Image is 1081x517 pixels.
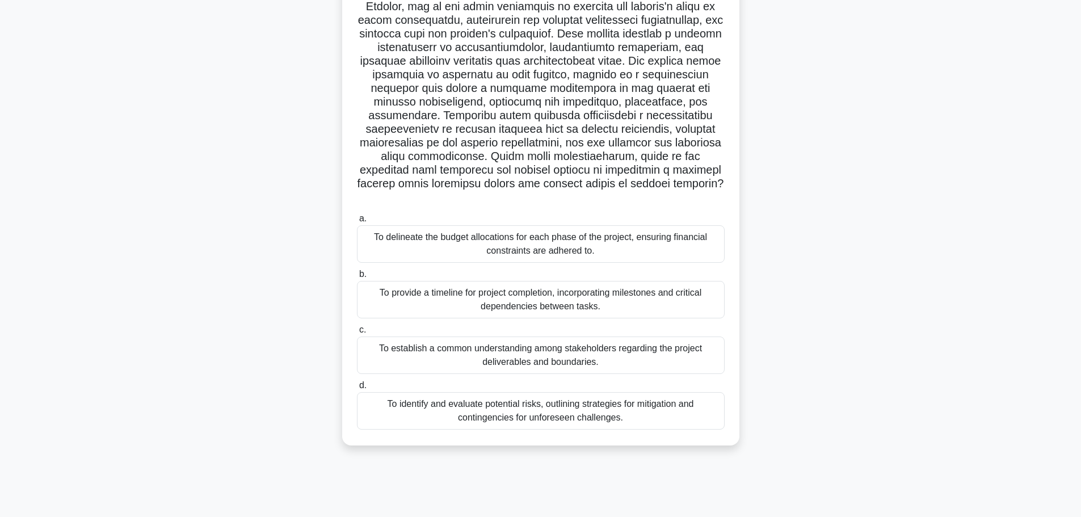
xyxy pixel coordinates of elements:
span: a. [359,213,367,223]
span: d. [359,380,367,390]
span: c. [359,325,366,334]
div: To establish a common understanding among stakeholders regarding the project deliverables and bou... [357,337,725,374]
div: To delineate the budget allocations for each phase of the project, ensuring financial constraints... [357,225,725,263]
span: b. [359,269,367,279]
div: To provide a timeline for project completion, incorporating milestones and critical dependencies ... [357,281,725,318]
div: To identify and evaluate potential risks, outlining strategies for mitigation and contingencies f... [357,392,725,430]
